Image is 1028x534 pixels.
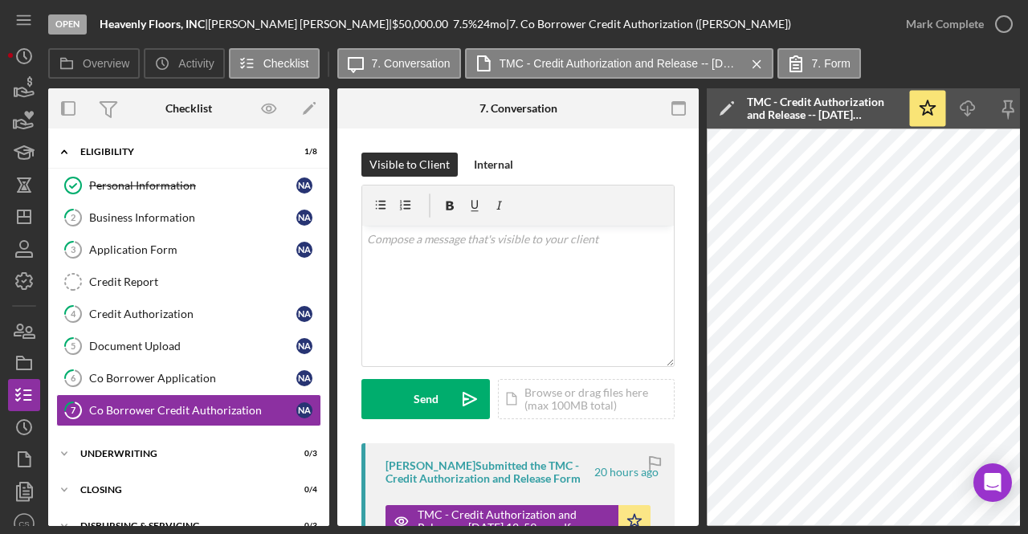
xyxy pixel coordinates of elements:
label: 7. Form [812,57,851,70]
a: 3Application FormNA [56,234,321,266]
button: Overview [48,48,140,79]
div: Document Upload [89,340,296,353]
div: | [100,18,208,31]
div: Checklist [165,102,212,115]
div: N A [296,402,312,418]
a: 6Co Borrower ApplicationNA [56,362,321,394]
tspan: 7 [71,405,76,415]
div: $50,000.00 [392,18,453,31]
div: Credit Authorization [89,308,296,320]
a: 4Credit AuthorizationNA [56,298,321,330]
label: Checklist [263,57,309,70]
div: N A [296,306,312,322]
div: Send [414,379,439,419]
div: N A [296,338,312,354]
div: Underwriting [80,449,277,459]
text: CS [18,520,29,528]
div: N A [296,210,312,226]
div: Personal Information [89,179,296,192]
div: | 7. Co Borrower Credit Authorization ([PERSON_NAME]) [506,18,791,31]
button: 7. Conversation [337,48,461,79]
div: 0 / 3 [288,521,317,531]
div: 7.5 % [453,18,477,31]
a: 7Co Borrower Credit AuthorizationNA [56,394,321,426]
a: Personal InformationNA [56,169,321,202]
tspan: 3 [71,244,75,255]
div: [PERSON_NAME] Submitted the TMC - Credit Authorization and Release Form [385,459,592,485]
div: 7. Conversation [479,102,557,115]
b: Heavenly Floors, INC [100,17,205,31]
button: Internal [466,153,521,177]
div: Visible to Client [369,153,450,177]
time: 2025-08-27 04:59 [594,466,659,479]
button: Checklist [229,48,320,79]
div: N A [296,242,312,258]
label: Overview [83,57,129,70]
div: Co Borrower Application [89,372,296,385]
div: Closing [80,485,277,495]
div: N A [296,370,312,386]
div: TMC - Credit Authorization and Release -- [DATE] 12_59am.pdf [747,96,899,121]
a: 5Document UploadNA [56,330,321,362]
div: Business Information [89,211,296,224]
button: Activity [144,48,224,79]
div: Internal [474,153,513,177]
button: Mark Complete [890,8,1020,40]
div: TMC - Credit Authorization and Release -- [DATE] 12_59am.pdf [418,508,610,534]
div: Eligibility [80,147,277,157]
div: Open [48,14,87,35]
button: 7. Form [777,48,861,79]
div: Disbursing & Servicing [80,521,277,531]
div: [PERSON_NAME] [PERSON_NAME] | [208,18,392,31]
button: TMC - Credit Authorization and Release -- [DATE] 12_59am.pdf [465,48,773,79]
label: 7. Conversation [372,57,451,70]
div: N A [296,177,312,194]
div: 0 / 4 [288,485,317,495]
tspan: 2 [71,212,75,222]
tspan: 6 [71,373,76,383]
button: Visible to Client [361,153,458,177]
tspan: 5 [71,340,75,351]
a: Credit Report [56,266,321,298]
label: Activity [178,57,214,70]
div: Application Form [89,243,296,256]
label: TMC - Credit Authorization and Release -- [DATE] 12_59am.pdf [500,57,740,70]
div: 1 / 8 [288,147,317,157]
div: Mark Complete [906,8,984,40]
div: 0 / 3 [288,449,317,459]
div: 24 mo [477,18,506,31]
tspan: 4 [71,308,76,319]
div: Co Borrower Credit Authorization [89,404,296,417]
button: Send [361,379,490,419]
div: Credit Report [89,275,320,288]
div: Open Intercom Messenger [973,463,1012,502]
a: 2Business InformationNA [56,202,321,234]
